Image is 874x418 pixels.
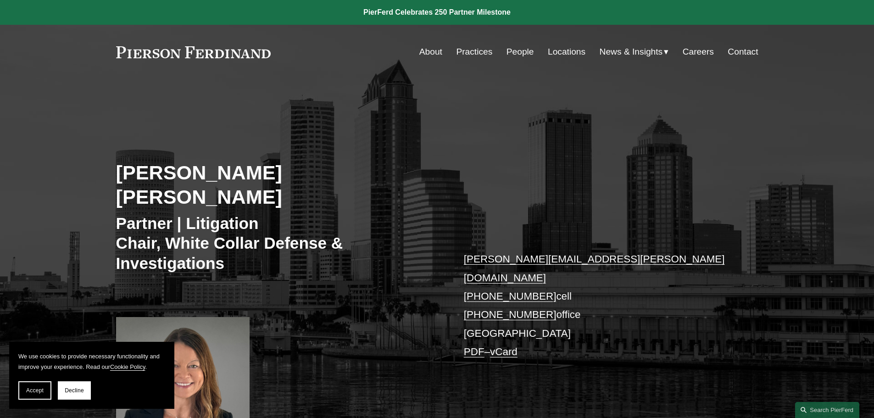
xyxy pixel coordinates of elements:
[9,342,174,409] section: Cookie banner
[116,161,437,209] h2: [PERSON_NAME] [PERSON_NAME]
[58,381,91,400] button: Decline
[464,346,484,357] a: PDF
[548,43,585,61] a: Locations
[18,381,51,400] button: Accept
[26,387,44,394] span: Accept
[18,351,165,372] p: We use cookies to provide necessary functionality and improve your experience. Read our .
[600,43,669,61] a: folder dropdown
[419,43,442,61] a: About
[456,43,492,61] a: Practices
[464,250,731,361] p: cell office [GEOGRAPHIC_DATA] –
[110,363,145,370] a: Cookie Policy
[65,387,84,394] span: Decline
[116,213,437,273] h3: Partner | Litigation Chair, White Collar Defense & Investigations
[490,346,518,357] a: vCard
[464,309,557,320] a: [PHONE_NUMBER]
[464,253,725,283] a: [PERSON_NAME][EMAIL_ADDRESS][PERSON_NAME][DOMAIN_NAME]
[600,44,663,60] span: News & Insights
[464,290,557,302] a: [PHONE_NUMBER]
[683,43,714,61] a: Careers
[728,43,758,61] a: Contact
[795,402,859,418] a: Search this site
[507,43,534,61] a: People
